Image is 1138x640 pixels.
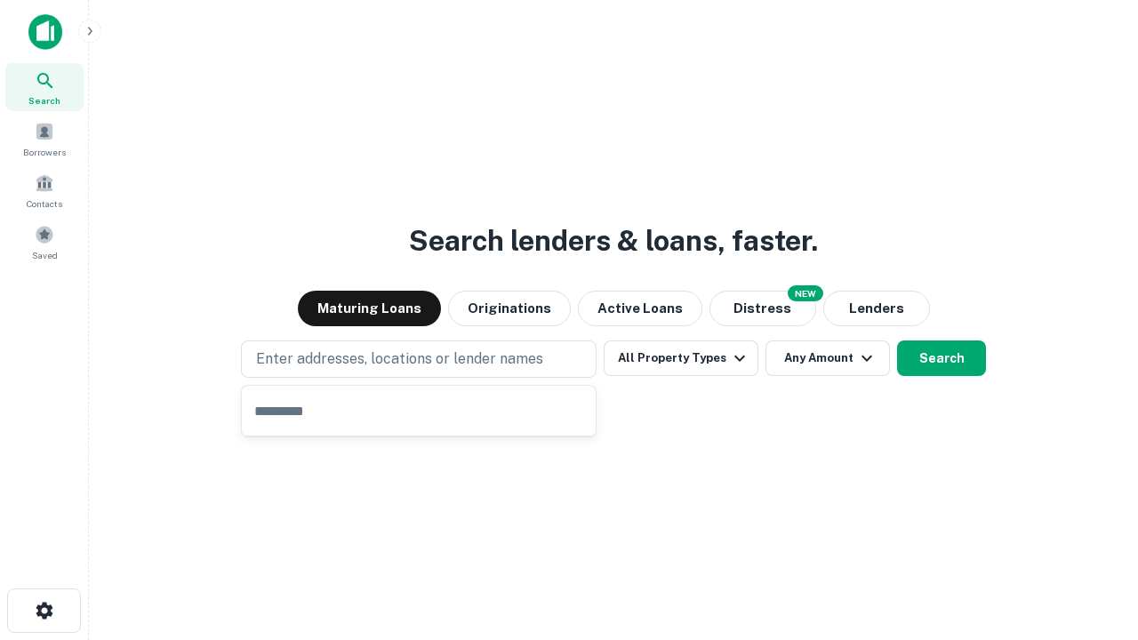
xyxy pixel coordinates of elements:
a: Contacts [5,166,84,214]
img: capitalize-icon.png [28,14,62,50]
button: Enter addresses, locations or lender names [241,340,597,378]
a: Borrowers [5,115,84,163]
span: Search [28,93,60,108]
button: Search distressed loans with lien and other non-mortgage details. [709,291,816,326]
a: Saved [5,218,84,266]
p: Enter addresses, locations or lender names [256,348,543,370]
button: Lenders [823,291,930,326]
a: Search [5,63,84,111]
button: Maturing Loans [298,291,441,326]
span: Saved [32,248,58,262]
iframe: Chat Widget [1049,498,1138,583]
button: All Property Types [604,340,758,376]
div: NEW [788,285,823,301]
span: Borrowers [23,145,66,159]
button: Any Amount [765,340,890,376]
span: Contacts [27,196,62,211]
h3: Search lenders & loans, faster. [409,220,818,262]
button: Originations [448,291,571,326]
button: Active Loans [578,291,702,326]
button: Search [897,340,986,376]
